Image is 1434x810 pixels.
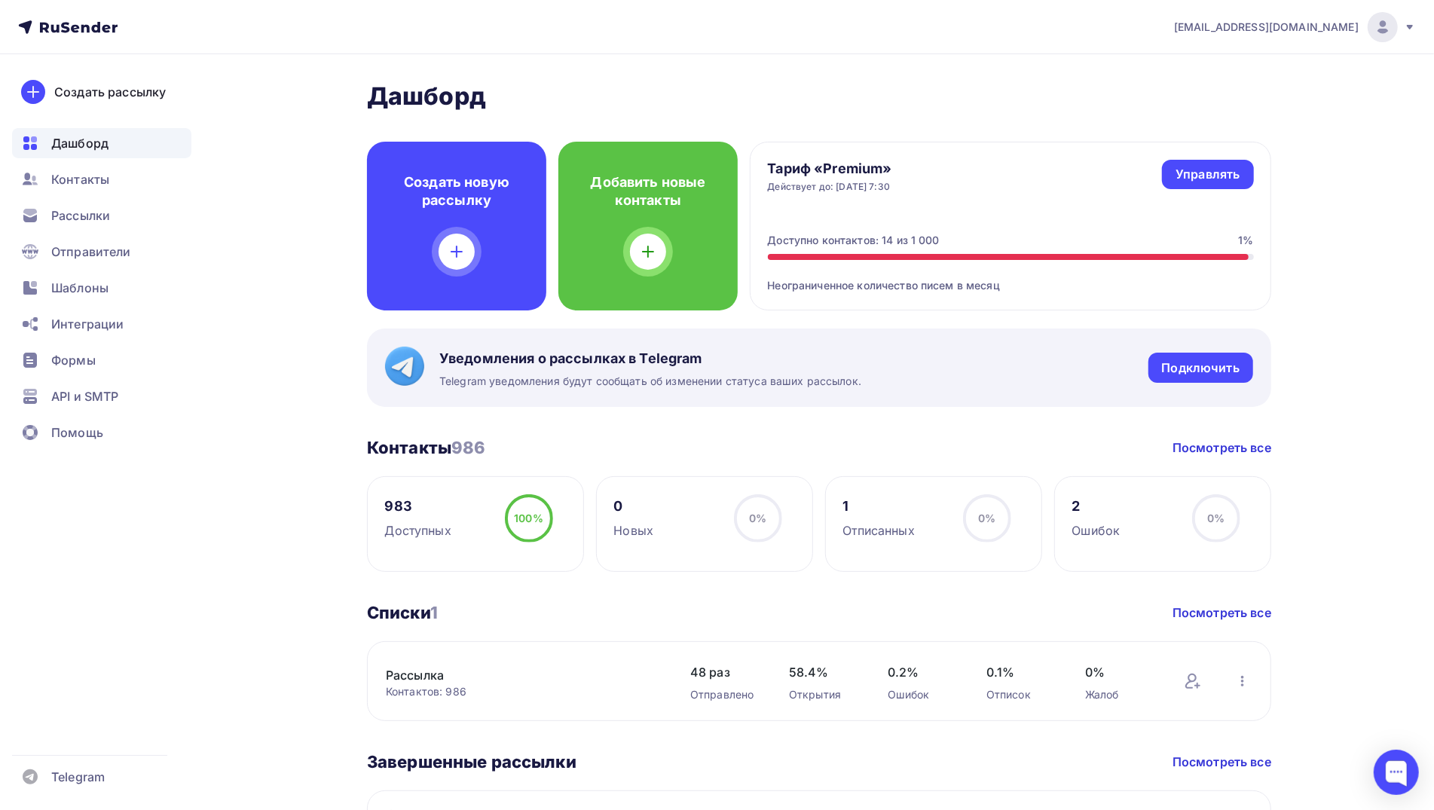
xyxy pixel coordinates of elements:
div: 0 [614,497,654,515]
a: Посмотреть все [1173,604,1271,622]
div: Неограниченное количество писем в месяц [768,260,1254,293]
div: Контактов: 986 [386,684,660,699]
div: Управлять [1176,166,1240,183]
a: Рассылка [386,666,642,684]
a: Рассылки [12,200,191,231]
div: Доступно контактов: 14 из 1 000 [768,233,940,248]
span: 0% [978,512,995,524]
h4: Тариф «Premium» [768,160,892,178]
a: Посмотреть все [1173,753,1271,771]
a: Шаблоны [12,273,191,303]
span: Контакты [51,170,109,188]
div: Доступных [385,521,451,539]
span: 0% [1207,512,1225,524]
div: Открытия [789,687,858,702]
div: 1 [843,497,915,515]
div: Действует до: [DATE] 7:30 [768,181,892,193]
div: 983 [385,497,451,515]
a: Формы [12,345,191,375]
span: 100% [514,512,543,524]
div: Ошибок [1072,521,1121,539]
a: Дашборд [12,128,191,158]
div: Отписок [986,687,1055,702]
div: 1% [1238,233,1253,248]
div: Отправлено [690,687,759,702]
div: Отписанных [843,521,915,539]
h2: Дашборд [367,81,1271,112]
span: Помощь [51,423,103,442]
span: Telegram [51,768,105,786]
span: 0.1% [986,663,1055,681]
span: [EMAIL_ADDRESS][DOMAIN_NAME] [1174,20,1359,35]
span: Отправители [51,243,131,261]
span: 48 раз [690,663,759,681]
h4: Создать новую рассылку [391,173,522,209]
h3: Завершенные рассылки [367,751,576,772]
span: 0% [1085,663,1154,681]
span: 0% [749,512,766,524]
a: Отправители [12,237,191,267]
span: Интеграции [51,315,124,333]
h3: Контакты [367,437,486,458]
div: Новых [614,521,654,539]
div: 2 [1072,497,1121,515]
span: Рассылки [51,206,110,225]
a: Контакты [12,164,191,194]
div: Создать рассылку [54,83,166,101]
span: Шаблоны [51,279,109,297]
a: [EMAIL_ADDRESS][DOMAIN_NAME] [1174,12,1416,42]
span: Дашборд [51,134,109,152]
span: Формы [51,351,96,369]
h4: Добавить новые контакты [582,173,714,209]
span: 986 [451,438,485,457]
span: API и SMTP [51,387,118,405]
div: Подключить [1162,359,1240,377]
div: Ошибок [888,687,956,702]
h3: Списки [367,602,438,623]
span: 1 [430,603,438,622]
span: Telegram уведомления будут сообщать об изменении статуса ваших рассылок. [439,374,861,389]
div: Жалоб [1085,687,1154,702]
span: 58.4% [789,663,858,681]
span: Уведомления о рассылках в Telegram [439,350,861,368]
span: 0.2% [888,663,956,681]
a: Посмотреть все [1173,439,1271,457]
